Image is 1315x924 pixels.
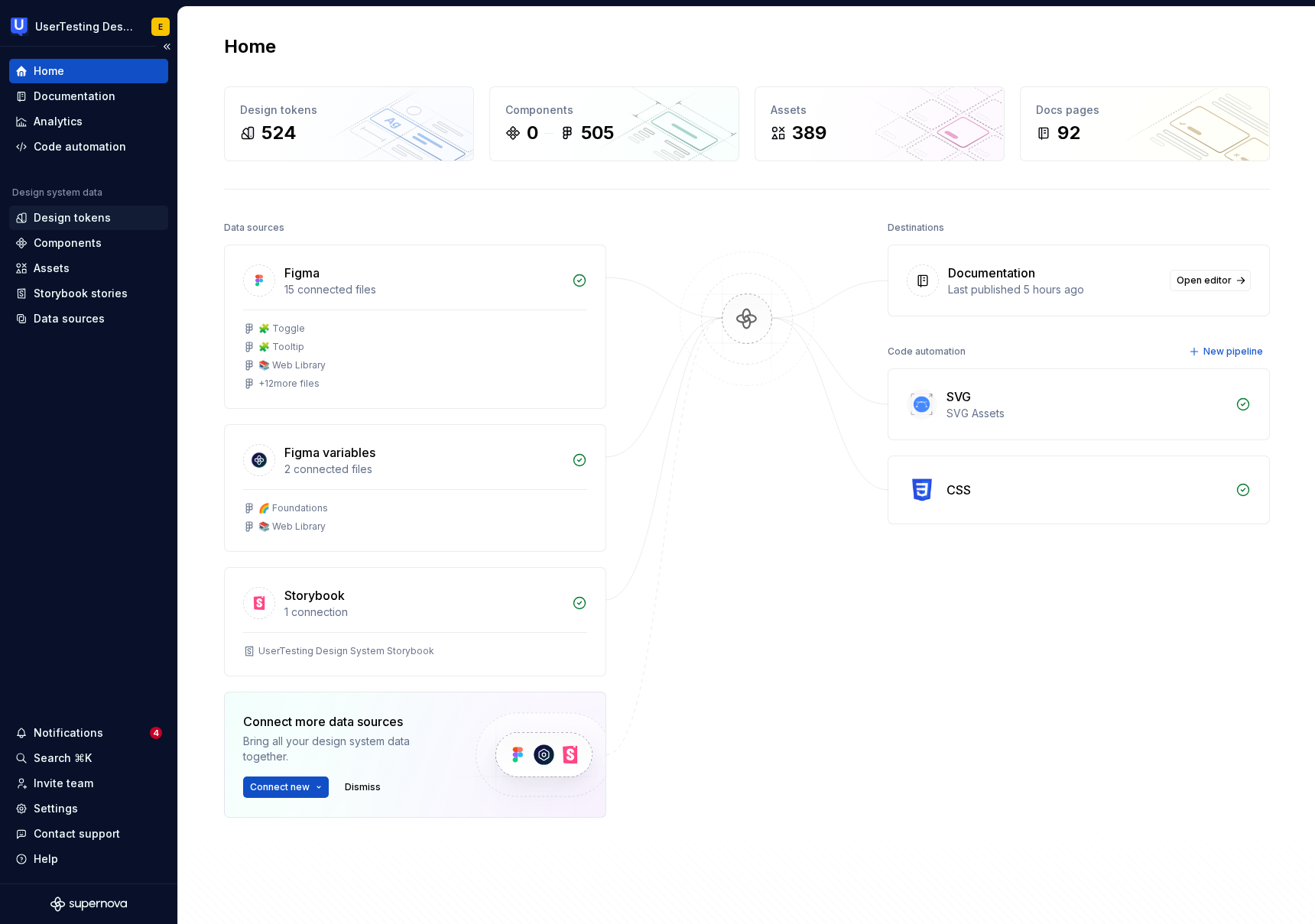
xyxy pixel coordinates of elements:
a: Components [9,231,168,255]
button: Contact support [9,822,168,846]
a: Design tokens524 [224,86,474,161]
a: Storybook stories [9,281,168,306]
div: 🧩 Tooltip [258,341,304,353]
div: Contact support [34,826,120,841]
div: Data sources [34,311,105,326]
div: 1 connection [284,605,563,620]
div: 92 [1057,121,1080,145]
span: Connect new [250,781,310,793]
div: 📚 Web Library [258,359,326,371]
div: Documentation [948,264,1035,282]
a: Invite team [9,771,168,796]
a: Home [9,59,168,83]
button: Search ⌘K [9,746,168,770]
a: Assets [9,256,168,280]
div: 389 [792,121,826,145]
div: Destinations [888,217,944,238]
div: Design tokens [34,210,111,225]
div: Help [34,851,58,867]
div: 🌈 Foundations [258,502,328,514]
div: 🧩 Toggle [258,323,305,335]
div: Settings [34,801,78,816]
div: Analytics [34,114,83,129]
div: Connect more data sources [243,712,450,731]
div: Code automation [888,341,966,362]
div: Components [505,102,723,118]
span: New pipeline [1203,345,1263,358]
div: Storybook [284,586,345,605]
div: Last published 5 hours ago [948,282,1161,297]
button: Connect new [243,776,329,798]
div: Figma [284,264,320,282]
span: Dismiss [345,781,381,793]
div: Bring all your design system data together. [243,734,450,764]
div: Components [34,235,102,251]
button: Help [9,847,168,871]
a: Code automation [9,135,168,159]
a: Docs pages92 [1020,86,1270,161]
button: Collapse sidebar [156,36,177,57]
div: Code automation [34,139,126,154]
div: UserTesting Design System [35,19,133,34]
button: Notifications4 [9,721,168,745]
a: Components0505 [489,86,739,161]
div: Search ⌘K [34,751,92,766]
div: Storybook stories [34,286,128,301]
div: Figma variables [284,443,375,462]
div: Design system data [12,186,102,199]
a: Settings [9,796,168,821]
div: + 12 more files [258,378,320,390]
div: 0 [527,121,538,145]
div: Data sources [224,217,284,238]
div: Documentation [34,89,115,104]
div: SVG Assets [946,406,1226,421]
span: 4 [150,727,162,739]
button: UserTesting Design SystemE [3,10,174,43]
div: Assets [34,261,70,276]
h2: Home [224,34,276,59]
div: Docs pages [1036,102,1254,118]
div: 524 [261,121,297,145]
a: Figma variables2 connected files🌈 Foundations📚 Web Library [224,424,606,552]
a: Storybook1 connectionUserTesting Design System Storybook [224,567,606,676]
div: 505 [581,121,614,145]
div: Notifications [34,725,103,741]
img: 41adf70f-fc1c-4662-8e2d-d2ab9c673b1b.png [11,18,29,36]
div: SVG [946,387,971,406]
div: Assets [771,102,989,118]
div: CSS [946,481,971,499]
div: E [158,21,163,33]
div: 15 connected files [284,282,563,297]
div: Home [34,63,64,79]
a: Analytics [9,109,168,134]
button: New pipeline [1184,341,1270,362]
span: Open editor [1177,274,1232,287]
a: Assets389 [755,86,1005,161]
a: Figma15 connected files🧩 Toggle🧩 Tooltip📚 Web Library+12more files [224,245,606,409]
a: Documentation [9,84,168,109]
a: Design tokens [9,206,168,230]
div: Design tokens [240,102,458,118]
button: Dismiss [338,776,388,798]
a: Open editor [1170,270,1251,291]
div: 📚 Web Library [258,520,326,533]
div: UserTesting Design System Storybook [258,645,434,657]
a: Data sources [9,306,168,331]
svg: Supernova Logo [50,896,127,912]
div: Invite team [34,776,93,791]
div: 2 connected files [284,462,563,477]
